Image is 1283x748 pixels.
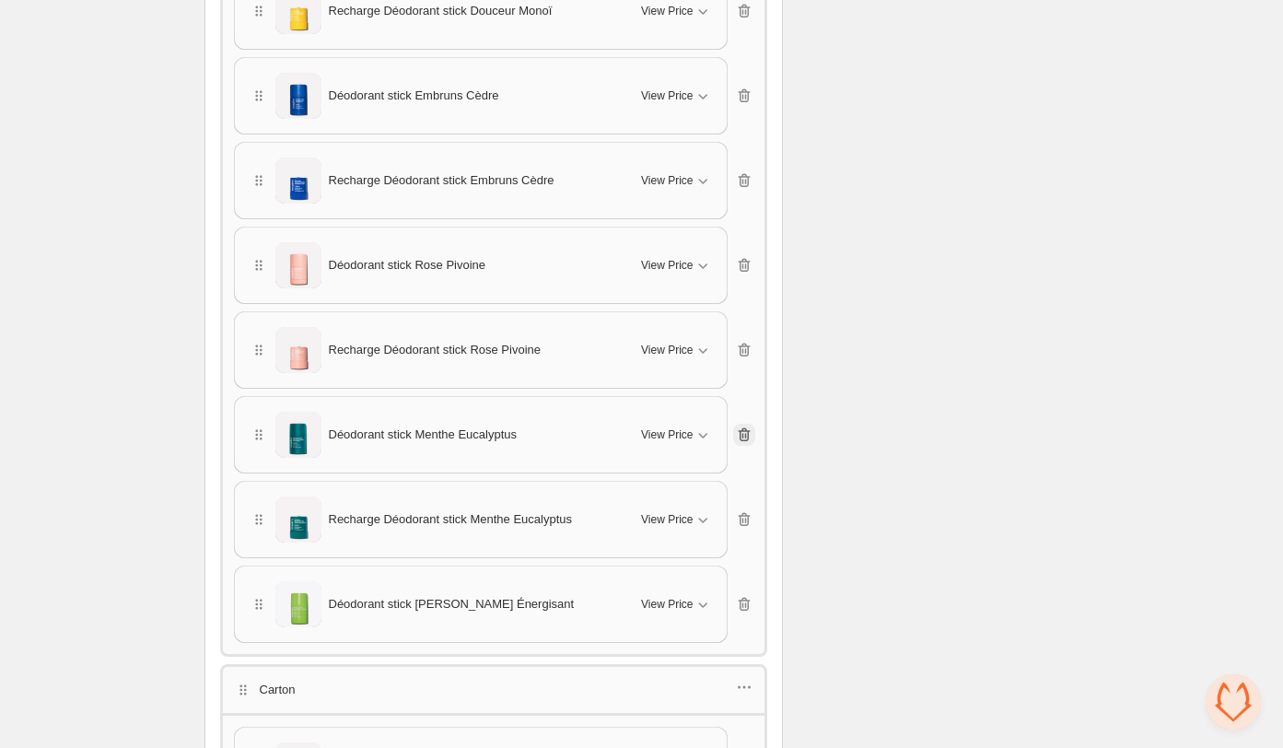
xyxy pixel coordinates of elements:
[641,173,693,188] span: View Price
[641,258,693,273] span: View Price
[260,681,296,699] p: Carton
[275,321,321,380] img: Recharge Déodorant stick Rose Pivoine
[641,427,693,442] span: View Price
[329,87,499,105] span: Déodorant stick Embruns Cèdre
[641,343,693,357] span: View Price
[641,597,693,612] span: View Price
[641,88,693,103] span: View Price
[275,406,321,464] img: Déodorant stick Menthe Eucalyptus
[275,491,321,549] img: Recharge Déodorant stick Menthe Eucalyptus
[329,510,572,529] span: Recharge Déodorant stick Menthe Eucalyptus
[1206,674,1261,730] div: Ouvrir le chat
[275,576,321,634] img: Déodorant stick Yuzu Basilic Énergisant
[641,4,693,18] span: View Price
[630,420,722,450] button: View Price
[275,237,321,295] img: Déodorant stick Rose Pivoine
[641,512,693,527] span: View Price
[630,81,722,111] button: View Price
[275,67,321,125] img: Déodorant stick Embruns Cèdre
[630,335,722,365] button: View Price
[275,152,321,210] img: Recharge Déodorant stick Embruns Cèdre
[630,251,722,280] button: View Price
[329,341,542,359] span: Recharge Déodorant stick Rose Pivoine
[329,171,554,190] span: Recharge Déodorant stick Embruns Cèdre
[630,505,722,534] button: View Price
[329,595,575,614] span: Déodorant stick [PERSON_NAME] Énergisant
[329,256,486,275] span: Déodorant stick Rose Pivoine
[329,2,553,20] span: Recharge Déodorant stick Douceur Monoï
[630,590,722,619] button: View Price
[630,166,722,195] button: View Price
[329,426,518,444] span: Déodorant stick Menthe Eucalyptus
